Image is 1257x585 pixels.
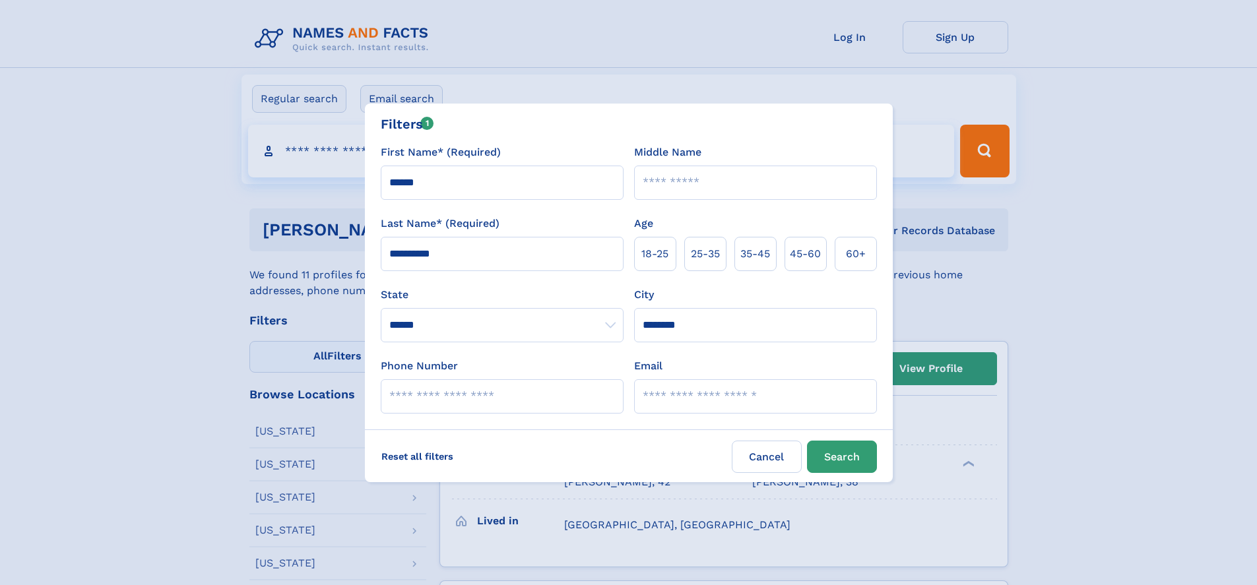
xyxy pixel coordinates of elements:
[691,246,720,262] span: 25‑35
[634,358,662,374] label: Email
[634,287,654,303] label: City
[846,246,866,262] span: 60+
[732,441,802,473] label: Cancel
[634,216,653,231] label: Age
[790,246,821,262] span: 45‑60
[641,246,668,262] span: 18‑25
[381,216,500,231] label: Last Name* (Required)
[381,287,624,303] label: State
[807,441,877,473] button: Search
[381,144,501,160] label: First Name* (Required)
[381,358,458,374] label: Phone Number
[740,246,770,262] span: 35‑45
[373,441,462,472] label: Reset all filters
[381,114,434,134] div: Filters
[634,144,701,160] label: Middle Name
